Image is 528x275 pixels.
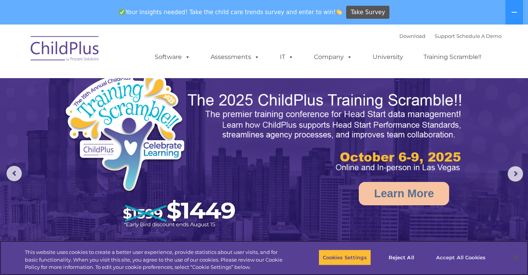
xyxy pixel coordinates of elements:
[351,6,385,19] span: Take Survey
[456,33,502,39] a: Schedule A Demo
[106,82,139,88] span: Phone number
[346,6,389,19] a: Take Survey
[365,49,411,65] a: University
[507,249,524,266] button: Close
[147,49,198,65] a: Software
[203,49,267,65] a: Assessments
[25,249,290,271] div: This website uses cookies to create a better user experience, provide statistics about user visit...
[306,49,360,65] a: Company
[119,9,125,15] img: ✅
[435,33,455,39] a: Support
[336,9,342,15] img: 👏
[27,31,103,69] img: ChildPlus by Procare Solutions
[319,249,371,265] button: Cookies Settings
[272,49,301,65] a: IT
[416,49,489,65] a: Training Scramble!!
[378,249,425,265] button: Reject All
[432,249,490,265] button: Accept All Cookies
[106,51,130,56] span: Last name
[116,5,345,20] span: Your insights needed! Take the child care trends survey and enter to win!
[399,33,425,39] a: Download
[359,182,449,205] a: Learn More
[399,33,502,39] font: |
